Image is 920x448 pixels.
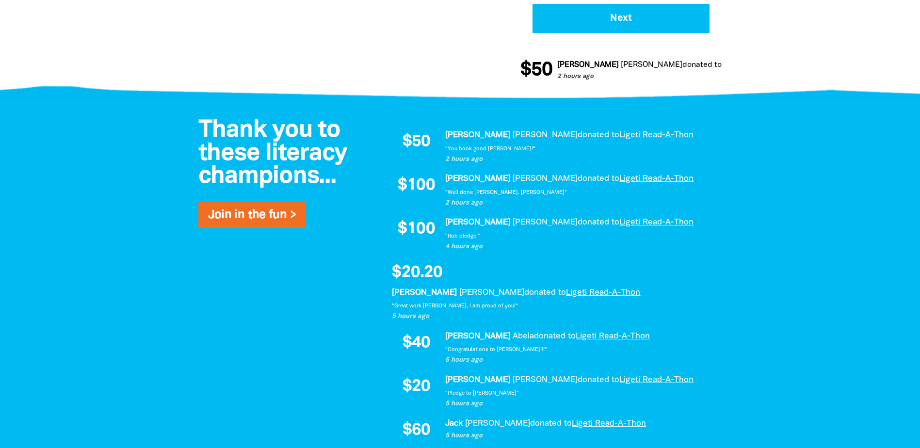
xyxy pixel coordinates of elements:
p: 5 hours ago [445,431,712,441]
em: "Pledge to [PERSON_NAME]" [445,391,519,396]
em: [PERSON_NAME] [445,333,510,340]
p: 5 hours ago [392,312,712,321]
em: [PERSON_NAME] [465,420,530,427]
em: "Rob pledge " [445,234,480,239]
a: Ligeti Read-A-Thon [619,376,694,384]
span: $50 [520,61,552,80]
span: donated to [578,175,619,182]
em: [PERSON_NAME] [445,131,510,139]
span: $50 [403,134,430,150]
span: $100 [398,221,435,238]
span: donated to [578,131,619,139]
em: [PERSON_NAME] [445,175,510,182]
span: donated to [682,62,722,68]
p: 2 hours ago [445,198,712,208]
span: donated to [534,333,576,340]
em: [PERSON_NAME] [459,289,524,296]
em: [PERSON_NAME] [557,62,619,68]
span: donated to [524,289,566,296]
span: donated to [530,420,572,427]
em: [PERSON_NAME] [513,376,578,384]
span: donated to [578,376,619,384]
em: [PERSON_NAME] [445,376,510,384]
em: [PERSON_NAME] [621,62,682,68]
em: [PERSON_NAME] [513,131,578,139]
a: Ligeti Read-A-Thon [619,219,694,226]
em: Jack [445,420,463,427]
p: 4 hours ago [445,242,712,252]
a: Ligeti Read-A-Thon [619,175,694,182]
a: Join in the fun > [208,209,296,221]
span: $20 [403,379,430,395]
span: Next [546,14,696,23]
em: "Well done [PERSON_NAME]. [PERSON_NAME]" [445,190,567,195]
span: $40 [403,335,430,352]
span: $60 [403,422,430,439]
em: [PERSON_NAME] [513,175,578,182]
p: 2 hours ago [445,155,712,164]
em: Abela [513,333,534,340]
a: Ligeti Read-A-Thon [566,289,640,296]
em: "You book good [PERSON_NAME]!" [445,146,535,151]
em: [PERSON_NAME] [513,219,578,226]
span: $100 [398,177,435,194]
a: Ligeti Read-A-Thon [619,131,694,139]
div: Donation stream [520,55,722,86]
button: Pay with Credit Card [533,4,710,33]
p: 5 hours ago [445,399,712,409]
a: Ligeti Read-A-Thon [576,333,650,340]
em: [PERSON_NAME] [445,219,510,226]
span: donated to [578,219,619,226]
em: "Great work [PERSON_NAME], I am proud of you!" [392,304,518,308]
em: [PERSON_NAME] [392,289,457,296]
p: 2 hours ago [557,72,791,82]
p: 5 hours ago [445,355,712,365]
a: Ligeti Read-A-Thon [572,420,646,427]
span: $20.20 [392,265,442,281]
em: "Congratulations to [PERSON_NAME]!!!" [445,347,547,352]
span: Thank you to these literacy champions... [198,119,347,188]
